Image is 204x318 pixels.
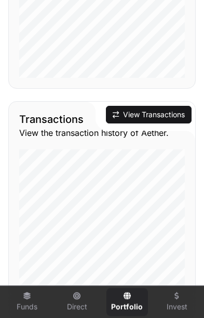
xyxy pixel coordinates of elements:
[152,268,204,318] iframe: Chat Widget
[106,288,148,316] a: Portfolio
[19,112,185,127] h2: Transactions
[19,127,185,139] p: View the transaction history of Aether.
[106,106,192,123] button: View Transactions
[6,288,48,316] a: Funds
[56,288,98,316] a: Direct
